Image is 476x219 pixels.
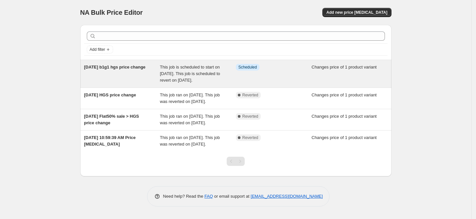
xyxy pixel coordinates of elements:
[242,135,258,140] span: Reverted
[84,135,136,147] span: [DATE] 10:59:39 AM Price [MEDICAL_DATA]
[312,135,377,140] span: Changes price of 1 product variant
[84,92,136,97] span: [DATE] HGS price change
[238,65,257,70] span: Scheduled
[322,8,391,17] button: Add new price [MEDICAL_DATA]
[84,65,146,70] span: [DATE] b1g1 hgs price change
[163,194,205,199] span: Need help? Read the
[213,194,251,199] span: or email support at
[312,114,377,119] span: Changes price of 1 product variant
[242,114,258,119] span: Reverted
[160,65,220,83] span: This job is scheduled to start on [DATE]. This job is scheduled to revert on [DATE].
[312,65,377,70] span: Changes price of 1 product variant
[84,114,139,125] span: [DATE] Flat50% sale > HGS price change
[204,194,213,199] a: FAQ
[160,114,220,125] span: This job ran on [DATE]. This job was reverted on [DATE].
[90,47,105,52] span: Add filter
[326,10,387,15] span: Add new price [MEDICAL_DATA]
[160,92,220,104] span: This job ran on [DATE]. This job was reverted on [DATE].
[80,9,143,16] span: NA Bulk Price Editor
[160,135,220,147] span: This job ran on [DATE]. This job was reverted on [DATE].
[87,46,113,53] button: Add filter
[251,194,323,199] a: [EMAIL_ADDRESS][DOMAIN_NAME]
[242,92,258,98] span: Reverted
[227,157,245,166] nav: Pagination
[312,92,377,97] span: Changes price of 1 product variant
